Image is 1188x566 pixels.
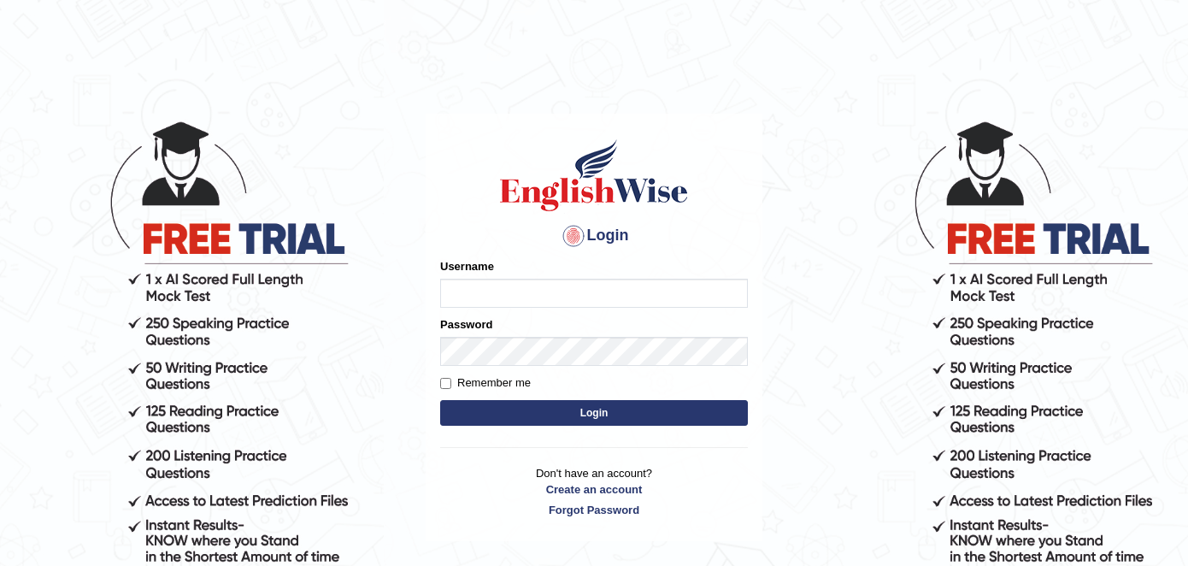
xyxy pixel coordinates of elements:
[440,258,494,274] label: Username
[440,481,748,498] a: Create an account
[440,502,748,518] a: Forgot Password
[440,374,531,392] label: Remember me
[440,316,492,333] label: Password
[440,222,748,250] h4: Login
[440,400,748,426] button: Login
[440,465,748,518] p: Don't have an account?
[440,378,451,389] input: Remember me
[497,137,691,214] img: Logo of English Wise sign in for intelligent practice with AI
